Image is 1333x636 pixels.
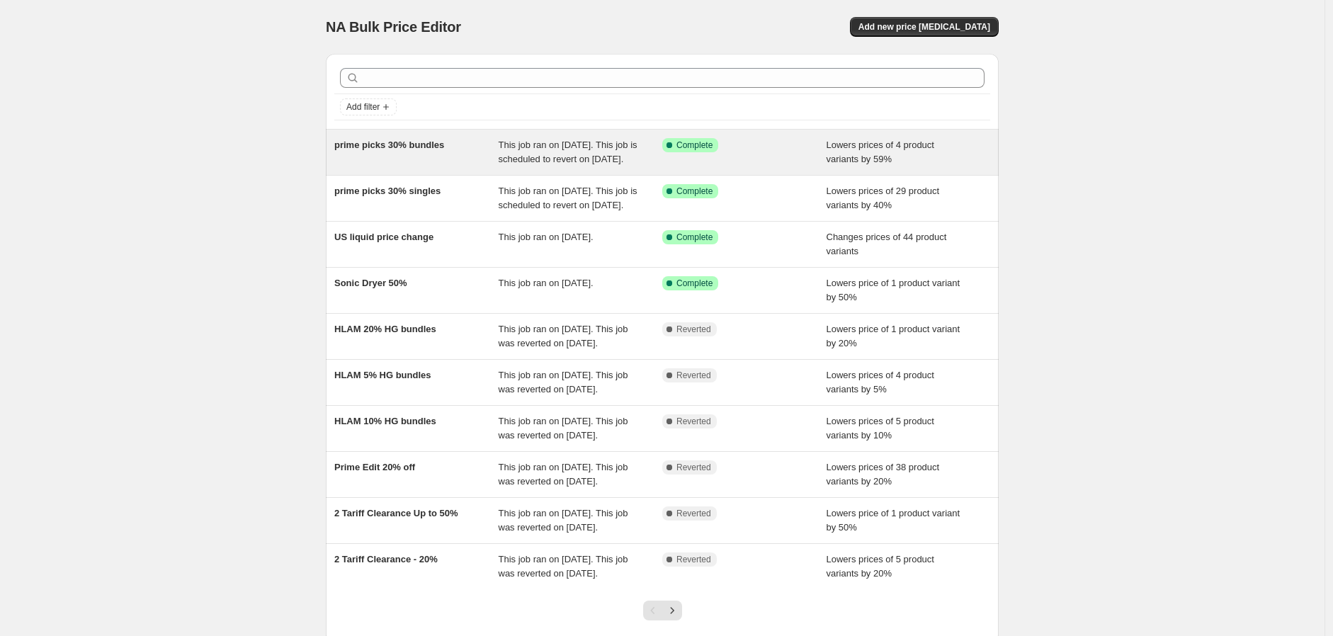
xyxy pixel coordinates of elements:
[662,601,682,620] button: Next
[827,140,934,164] span: Lowers prices of 4 product variants by 59%
[676,462,711,473] span: Reverted
[340,98,397,115] button: Add filter
[499,232,594,242] span: This job ran on [DATE].
[827,416,934,441] span: Lowers prices of 5 product variants by 10%
[499,278,594,288] span: This job ran on [DATE].
[334,508,458,518] span: 2 Tariff Clearance Up to 50%
[334,232,433,242] span: US liquid price change
[334,278,407,288] span: Sonic Dryer 50%
[676,554,711,565] span: Reverted
[326,19,461,35] span: NA Bulk Price Editor
[346,101,380,113] span: Add filter
[827,186,940,210] span: Lowers prices of 29 product variants by 40%
[827,554,934,579] span: Lowers prices of 5 product variants by 20%
[676,370,711,381] span: Reverted
[827,508,960,533] span: Lowers price of 1 product variant by 50%
[334,554,438,564] span: 2 Tariff Clearance - 20%
[499,370,628,394] span: This job ran on [DATE]. This job was reverted on [DATE].
[499,554,628,579] span: This job ran on [DATE]. This job was reverted on [DATE].
[827,232,947,256] span: Changes prices of 44 product variants
[499,186,637,210] span: This job ran on [DATE]. This job is scheduled to revert on [DATE].
[499,508,628,533] span: This job ran on [DATE]. This job was reverted on [DATE].
[676,186,713,197] span: Complete
[676,324,711,335] span: Reverted
[334,186,441,196] span: prime picks 30% singles
[334,324,436,334] span: HLAM 20% HG bundles
[499,416,628,441] span: This job ran on [DATE]. This job was reverted on [DATE].
[676,416,711,427] span: Reverted
[827,370,934,394] span: Lowers prices of 4 product variants by 5%
[676,140,713,151] span: Complete
[676,232,713,243] span: Complete
[676,278,713,289] span: Complete
[334,416,436,426] span: HLAM 10% HG bundles
[499,324,628,348] span: This job ran on [DATE]. This job was reverted on [DATE].
[334,370,431,380] span: HLAM 5% HG bundles
[858,21,990,33] span: Add new price [MEDICAL_DATA]
[643,601,682,620] nav: Pagination
[334,462,415,472] span: Prime Edit 20% off
[850,17,999,37] button: Add new price [MEDICAL_DATA]
[827,462,940,487] span: Lowers prices of 38 product variants by 20%
[827,324,960,348] span: Lowers price of 1 product variant by 20%
[499,462,628,487] span: This job ran on [DATE]. This job was reverted on [DATE].
[334,140,444,150] span: prime picks 30% bundles
[676,508,711,519] span: Reverted
[827,278,960,302] span: Lowers price of 1 product variant by 50%
[499,140,637,164] span: This job ran on [DATE]. This job is scheduled to revert on [DATE].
